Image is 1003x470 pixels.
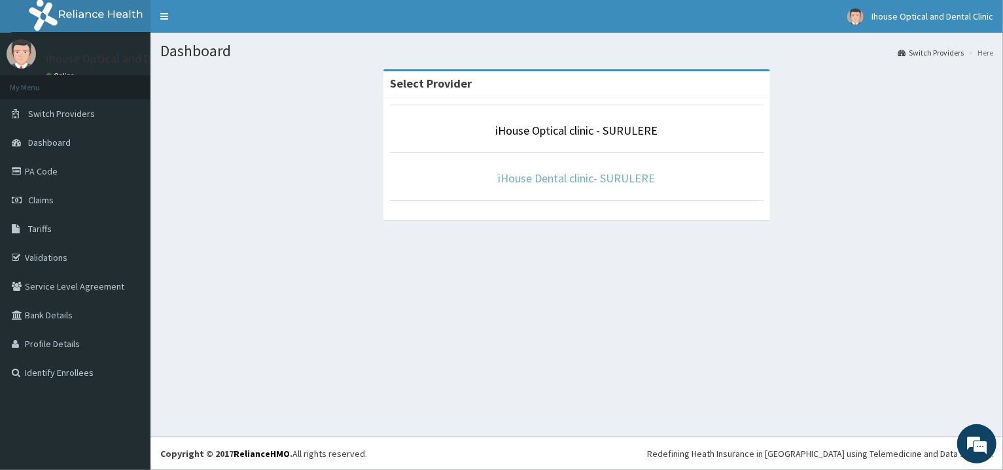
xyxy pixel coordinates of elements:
a: iHouse Dental clinic- SURULERE [499,171,656,186]
a: Switch Providers [898,47,964,58]
span: Switch Providers [28,108,95,120]
strong: Select Provider [390,76,472,91]
span: Dashboard [28,137,71,148]
strong: Copyright © 2017 . [160,448,292,460]
div: Redefining Heath Insurance in [GEOGRAPHIC_DATA] using Telemedicine and Data Science! [647,447,993,460]
a: RelianceHMO [234,448,290,460]
span: Tariffs [28,223,52,235]
footer: All rights reserved. [150,437,1003,470]
a: iHouse Optical clinic - SURULERE [496,123,658,138]
img: User Image [847,8,864,25]
span: Ihouse Optical and Dental Clinic [871,10,993,22]
a: Online [46,71,77,80]
span: Claims [28,194,54,206]
li: Here [965,47,993,58]
h1: Dashboard [160,42,993,59]
img: User Image [7,39,36,69]
p: Ihouse Optical and Dental Clinic [46,53,209,65]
